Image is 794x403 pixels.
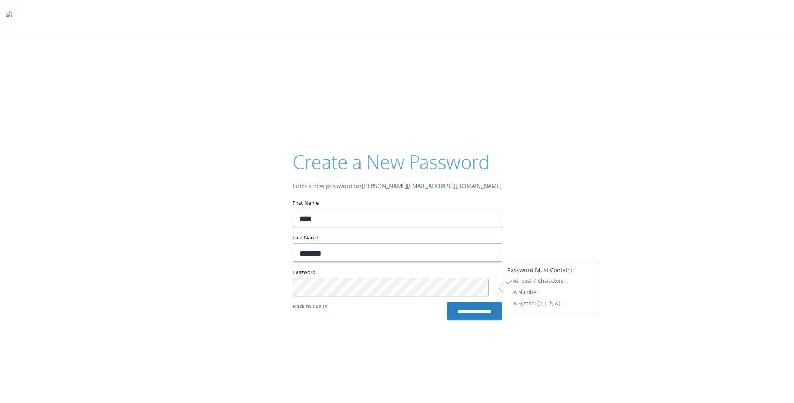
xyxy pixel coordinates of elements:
[507,288,594,299] span: A Number
[504,262,598,314] div: Password Must Contain:
[293,234,502,243] label: Last Name
[480,213,489,223] keeper-lock: Open Keeper Popup
[293,303,328,311] a: Back to Log In
[293,199,502,209] label: First Name
[293,149,502,175] h2: Create a New Password
[293,181,502,193] div: Enter a new password for [PERSON_NAME][EMAIL_ADDRESS][DOMAIN_NAME]
[507,276,594,288] span: At least 7 Characters
[293,268,502,278] label: Password
[507,299,594,311] span: A Symbol (?, !, *, &)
